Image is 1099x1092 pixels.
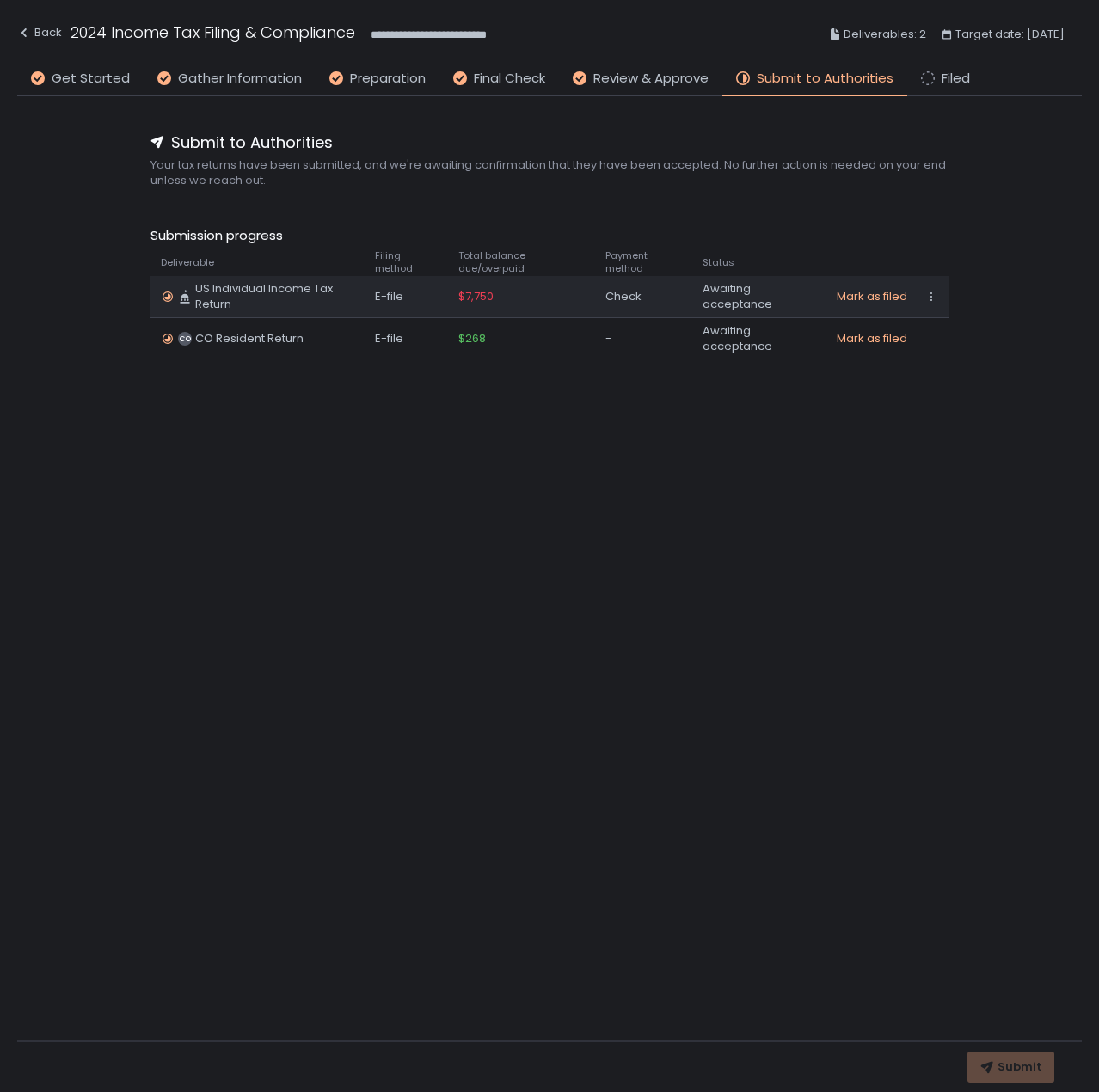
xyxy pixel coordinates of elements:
[955,24,1065,45] span: Target date: [DATE]
[178,69,302,89] span: Gather Information
[161,256,214,269] span: Deliverable
[757,69,893,89] span: Submit to Authorities
[942,69,970,89] span: Filed
[837,289,907,304] button: Mark as filed
[703,281,816,312] div: Awaiting acceptance
[458,289,494,304] span: $7,750
[593,69,709,89] span: Review & Approve
[375,289,438,304] div: E-file
[458,249,585,275] span: Total balance due/overpaid
[17,22,62,43] div: Back
[150,226,949,246] span: Submission progress
[703,256,734,269] span: Status
[178,334,191,344] text: CO
[195,331,304,347] span: CO Resident Return
[474,69,545,89] span: Final Check
[375,249,438,275] span: Filing method
[150,157,949,188] span: Your tax returns have been submitted, and we're awaiting confirmation that they have been accepte...
[52,69,130,89] span: Get Started
[605,331,611,347] span: -
[605,249,683,275] span: Payment method
[375,331,438,347] div: E-file
[71,21,355,44] h1: 2024 Income Tax Filing & Compliance
[171,131,333,154] span: Submit to Authorities
[703,323,816,354] div: Awaiting acceptance
[350,69,426,89] span: Preparation
[605,289,642,304] span: Check
[17,21,62,49] button: Back
[844,24,926,45] span: Deliverables: 2
[195,281,355,312] span: US Individual Income Tax Return
[837,331,907,347] button: Mark as filed
[458,331,486,347] span: $268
